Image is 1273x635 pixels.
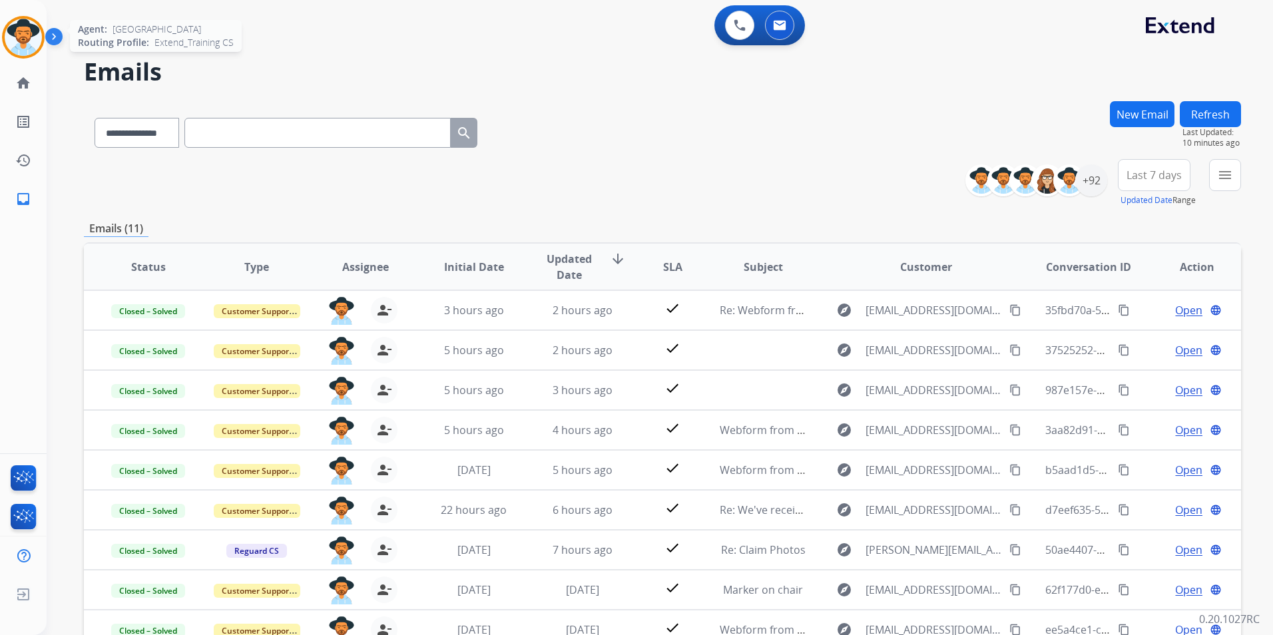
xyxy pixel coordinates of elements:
mat-icon: content_copy [1009,504,1021,516]
span: [EMAIL_ADDRESS][DOMAIN_NAME] [866,342,1002,358]
span: Closed – Solved [111,544,185,558]
span: 10 minutes ago [1182,138,1241,148]
span: Reguard CS [226,544,287,558]
mat-icon: check [664,420,680,436]
span: Customer Support [214,424,300,438]
span: Customer Support [214,464,300,478]
span: Customer Support [214,504,300,518]
span: Closed – Solved [111,424,185,438]
span: Closed – Solved [111,464,185,478]
mat-icon: language [1210,344,1222,356]
span: 4 hours ago [553,423,613,437]
mat-icon: person_remove [376,542,392,558]
span: [EMAIL_ADDRESS][DOMAIN_NAME] [866,302,1002,318]
mat-icon: explore [836,462,852,478]
span: Open [1175,462,1202,478]
mat-icon: content_copy [1118,584,1130,596]
span: Marker on chair [723,582,803,597]
span: Customer Support [214,584,300,598]
h2: Emails [84,59,1241,85]
span: Open [1175,582,1202,598]
img: agent-avatar [328,536,355,564]
mat-icon: content_copy [1009,584,1021,596]
span: Open [1175,382,1202,398]
img: agent-avatar [328,297,355,325]
span: [EMAIL_ADDRESS][DOMAIN_NAME] [866,502,1002,518]
span: 6 hours ago [553,503,613,517]
span: Webform from [EMAIL_ADDRESS][DOMAIN_NAME] on [DATE] [720,463,1021,477]
span: [EMAIL_ADDRESS][DOMAIN_NAME] [866,582,1002,598]
mat-icon: arrow_downward [610,251,626,267]
mat-icon: content_copy [1009,384,1021,396]
span: [DATE] [457,542,491,557]
span: Customer [900,259,952,275]
mat-icon: check [664,580,680,596]
span: b5aad1d5-2cf4-4646-b193-8906ab2fcb29 [1045,463,1248,477]
span: Customer Support [214,384,300,398]
mat-icon: content_copy [1009,344,1021,356]
div: +92 [1075,164,1107,196]
mat-icon: inbox [15,191,31,207]
img: agent-avatar [328,457,355,485]
th: Action [1133,244,1241,290]
img: avatar [5,19,42,56]
mat-icon: content_copy [1009,464,1021,476]
span: Updated Date [539,251,599,283]
span: 5 hours ago [553,463,613,477]
p: 0.20.1027RC [1199,611,1260,627]
span: Extend_Training CS [154,36,234,49]
mat-icon: check [664,540,680,556]
button: Refresh [1180,101,1241,127]
mat-icon: check [664,380,680,396]
mat-icon: check [664,500,680,516]
mat-icon: content_copy [1118,344,1130,356]
mat-icon: person_remove [376,302,392,318]
mat-icon: language [1210,424,1222,436]
span: [GEOGRAPHIC_DATA] [113,23,201,36]
span: Last 7 days [1127,172,1182,178]
span: Subject [744,259,783,275]
span: [PERSON_NAME][EMAIL_ADDRESS][PERSON_NAME][DOMAIN_NAME] [866,542,1002,558]
span: 2 hours ago [553,303,613,317]
span: 5 hours ago [444,343,504,357]
span: 3 hours ago [444,303,504,317]
mat-icon: content_copy [1118,504,1130,516]
img: agent-avatar [328,497,355,525]
span: Customer Support [214,344,300,358]
mat-icon: content_copy [1118,464,1130,476]
mat-icon: language [1210,304,1222,316]
mat-icon: menu [1217,167,1233,183]
span: Assignee [342,259,389,275]
span: 987e157e-5d05-4d9c-84f6-930498da202b [1045,383,1250,397]
mat-icon: person_remove [376,502,392,518]
span: 3 hours ago [553,383,613,397]
span: Last Updated: [1182,127,1241,138]
mat-icon: content_copy [1118,424,1130,436]
mat-icon: explore [836,302,852,318]
span: [EMAIL_ADDRESS][DOMAIN_NAME] [866,422,1002,438]
mat-icon: person_remove [376,382,392,398]
span: 3aa82d91-3831-4df9-a80b-07011f3bd245 [1045,423,1248,437]
span: [DATE] [457,463,491,477]
span: Re: Claim Photos [721,542,806,557]
mat-icon: content_copy [1118,304,1130,316]
img: agent-avatar [328,417,355,445]
span: Closed – Solved [111,504,185,518]
p: Emails (11) [84,220,148,237]
mat-icon: content_copy [1009,304,1021,316]
span: Closed – Solved [111,384,185,398]
mat-icon: person_remove [376,582,392,598]
span: Webform from [EMAIL_ADDRESS][DOMAIN_NAME] on [DATE] [720,423,1021,437]
mat-icon: language [1210,384,1222,396]
mat-icon: home [15,75,31,91]
span: 37525252-590e-4d93-877f-a9b9c2c41de4 [1045,343,1248,357]
mat-icon: person_remove [376,342,392,358]
span: 5 hours ago [444,423,504,437]
mat-icon: content_copy [1118,384,1130,396]
span: 35fbd70a-5997-4882-a5dc-8289f336f7f7 [1045,303,1241,317]
span: 22 hours ago [441,503,507,517]
mat-icon: content_copy [1009,544,1021,556]
span: 5 hours ago [444,383,504,397]
img: agent-avatar [328,576,355,604]
span: Open [1175,422,1202,438]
